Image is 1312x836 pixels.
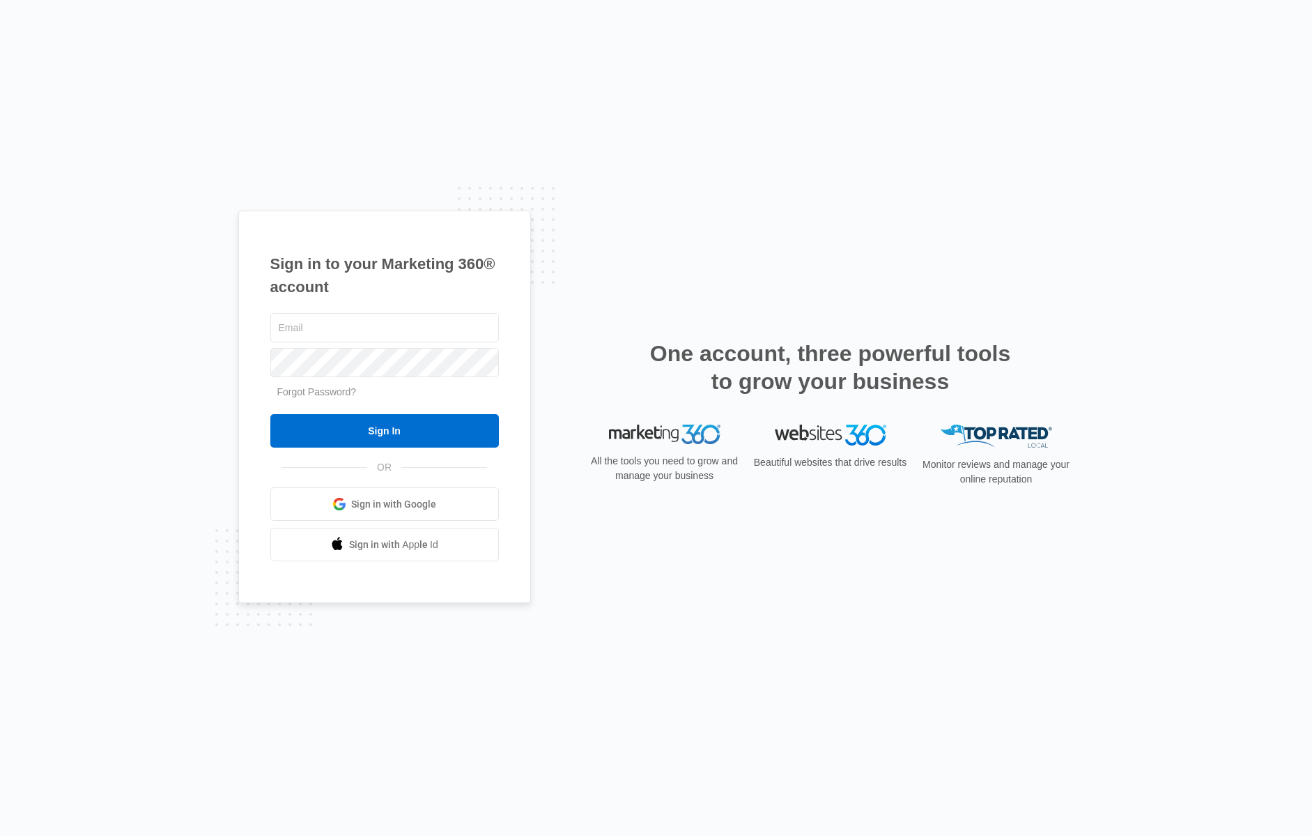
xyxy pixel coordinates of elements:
a: Forgot Password? [277,386,357,397]
a: Sign in with Apple Id [270,528,499,561]
h2: One account, three powerful tools to grow your business [646,340,1015,395]
input: Sign In [270,414,499,448]
span: Sign in with Google [351,497,436,512]
img: Websites 360 [775,425,886,445]
input: Email [270,313,499,342]
span: OR [367,460,401,475]
img: Top Rated Local [941,425,1052,448]
p: All the tools you need to grow and manage your business [587,454,743,483]
p: Beautiful websites that drive results [753,455,909,470]
img: Marketing 360 [609,425,720,444]
a: Sign in with Google [270,487,499,521]
p: Monitor reviews and manage your online reputation [918,457,1074,487]
span: Sign in with Apple Id [349,538,438,552]
h1: Sign in to your Marketing 360® account [270,252,499,298]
